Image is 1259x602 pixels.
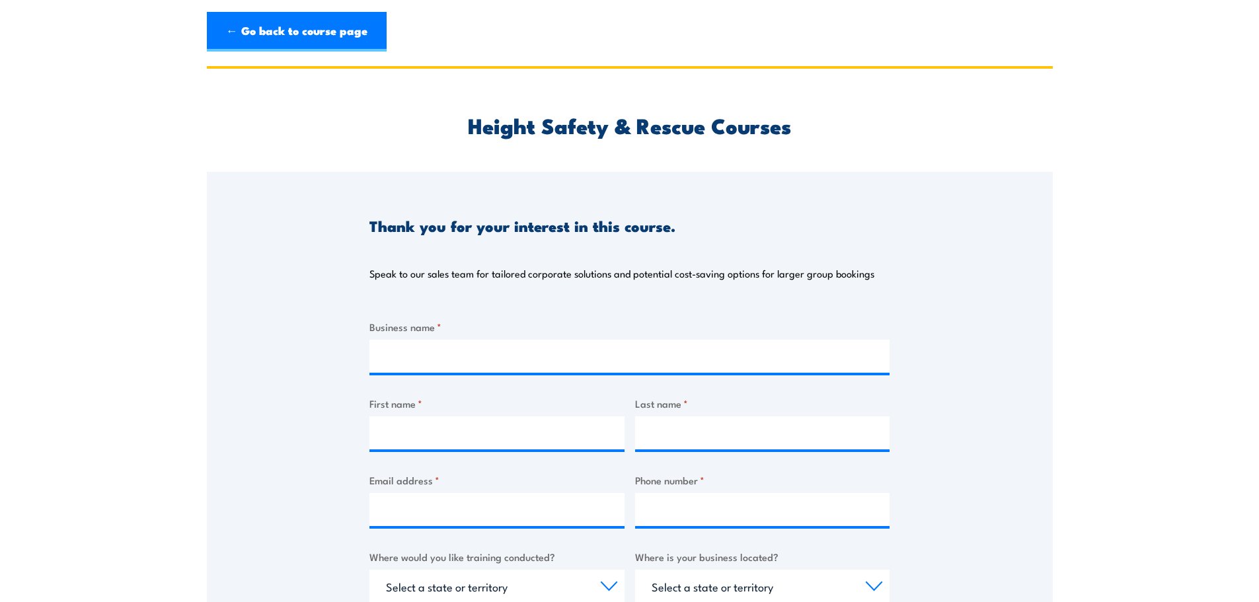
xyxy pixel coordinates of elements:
label: Last name [635,396,890,411]
label: Phone number [635,472,890,488]
label: Business name [369,319,890,334]
h2: Height Safety & Rescue Courses [369,116,890,134]
label: Where would you like training conducted? [369,549,625,564]
p: Speak to our sales team for tailored corporate solutions and potential cost-saving options for la... [369,267,874,280]
label: First name [369,396,625,411]
h3: Thank you for your interest in this course. [369,218,675,233]
a: ← Go back to course page [207,12,387,52]
label: Email address [369,472,625,488]
label: Where is your business located? [635,549,890,564]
